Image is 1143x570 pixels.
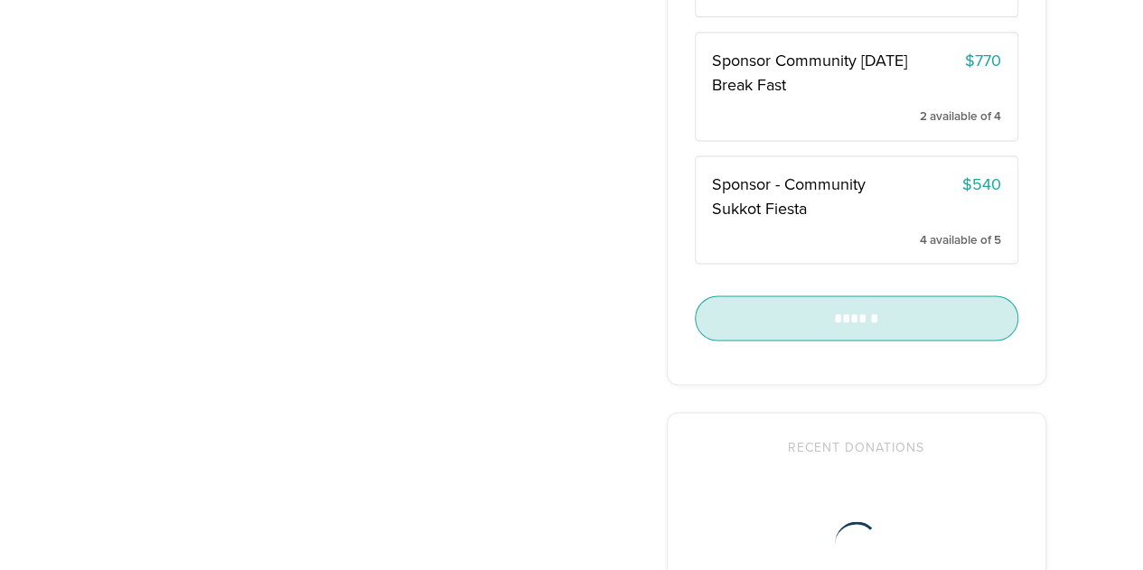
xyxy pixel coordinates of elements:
span: available of [930,109,991,124]
span: 5 [994,233,1001,248]
span: 4 [994,109,1001,124]
span: $ [962,174,972,194]
span: 2 [920,109,927,124]
span: available of [930,233,991,248]
span: Sponsor - Community Sukkot Fiesta [712,174,866,219]
span: 540 [972,174,1001,194]
span: 4 [920,233,927,248]
span: Sponsor Community [DATE] Break Fast [712,51,907,95]
span: $ [965,51,975,70]
span: 770 [975,51,1001,70]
